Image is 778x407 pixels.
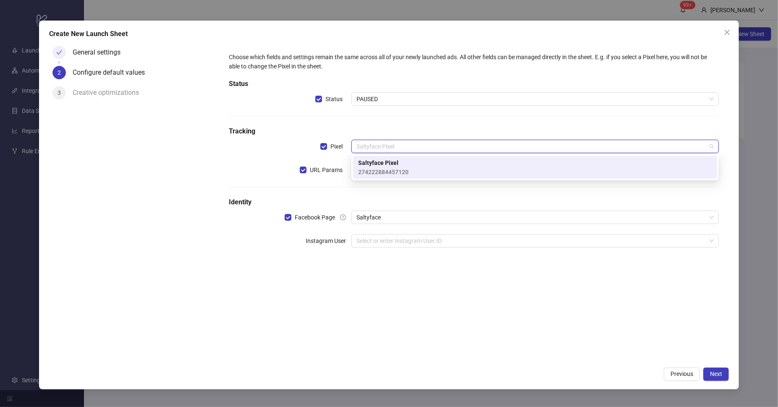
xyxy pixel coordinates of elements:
span: 3 [58,89,61,96]
button: Previous [664,368,700,381]
div: Creative optimizations [73,86,146,99]
button: Close [720,26,734,39]
span: 2 [58,69,61,76]
h5: Status [229,79,719,89]
div: Configure default values [73,66,152,79]
span: question-circle [340,214,346,220]
div: Saltyface Pixel [353,156,717,179]
h5: Tracking [229,126,719,136]
span: Facebook Page [291,213,338,222]
button: Next [703,368,729,381]
span: Pixel [327,142,346,151]
div: Choose which fields and settings remain the same across all of your newly launched ads. All other... [229,52,719,71]
label: Instagram User [306,234,351,248]
span: 274222884457120 [358,167,409,177]
span: Saltyface Pixel [358,158,409,167]
span: Previous [671,370,693,377]
span: Status [322,94,346,104]
span: Saltyface [356,211,714,224]
span: PAUSED [356,93,714,105]
div: Create New Launch Sheet [49,29,729,39]
span: check [56,50,62,55]
div: General settings [73,46,127,59]
span: Next [710,370,722,377]
span: close [724,29,731,36]
h5: Identity [229,197,719,207]
span: Saltyface Pixel [356,140,714,153]
span: URL Params [306,165,346,175]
